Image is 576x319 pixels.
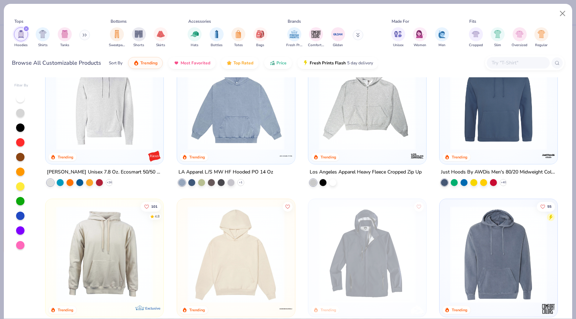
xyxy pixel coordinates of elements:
img: Hanes logo [148,149,162,163]
span: Skirts [156,43,165,48]
button: filter button [154,27,168,48]
div: LA Apparel L/S MW HF Hooded PO 14 Oz [178,168,273,177]
button: Like [537,201,555,211]
img: Gildan Image [333,29,343,40]
div: filter for Unisex [391,27,405,48]
button: filter button [512,27,527,48]
img: Women Image [416,30,424,38]
div: filter for Skirts [154,27,168,48]
span: Price [276,60,287,66]
span: Exclusive [146,306,161,311]
img: most_fav.gif [174,60,179,66]
span: Sweatpants [109,43,125,48]
span: Fresh Prints Flash [310,60,346,66]
img: Everybody World logo [279,302,293,316]
span: Unisex [393,43,403,48]
img: Slim Image [494,30,501,38]
span: Cropped [469,43,483,48]
span: Bags [256,43,264,48]
button: filter button [286,27,302,48]
button: filter button [534,27,548,48]
span: Most Favorited [181,60,210,66]
span: Comfort Colors [308,43,324,48]
button: filter button [331,27,345,48]
span: 5 day delivery [347,59,373,67]
img: Bags Image [256,30,264,38]
div: filter for Fresh Prints [286,27,302,48]
span: Totes [234,43,243,48]
div: filter for Bottles [210,27,224,48]
img: cc7ab432-f25a-40f3-be60-7822b14c0338 [315,53,419,150]
span: Shirts [38,43,48,48]
span: Women [414,43,426,48]
div: filter for Women [413,27,427,48]
div: [PERSON_NAME] Unisex 7.8 Oz. Ecosmart 50/50 Pullover Hooded Sweatshirt [47,168,162,177]
img: Shirts Image [39,30,47,38]
button: filter button [413,27,427,48]
img: Bottles Image [213,30,220,38]
div: Sort By [109,60,122,66]
img: Los Angeles Apparel logo [410,149,424,163]
button: Fresh Prints Flash5 day delivery [297,57,378,69]
button: Top Rated [221,57,259,69]
span: Shorts [133,43,144,48]
button: filter button [210,27,224,48]
img: 95c29539-1d6b-4774-a685-a70205420c1d [288,206,392,303]
div: filter for Shorts [132,27,146,48]
span: + 26 [107,180,112,185]
img: Fresh Prints Image [289,29,300,40]
div: Brands [288,18,301,24]
div: filter for Hoodies [14,27,28,48]
img: e9b0d7cb-44f9-4701-a6f3-580875907980 [419,53,523,150]
button: Close [556,7,569,20]
button: filter button [36,27,50,48]
img: Comfort Colors Image [311,29,321,40]
img: Comfort Colors logo [541,302,555,316]
img: Hoodies Image [17,30,25,38]
div: filter for Oversized [512,27,527,48]
div: 4.8 [155,214,160,219]
button: filter button [188,27,202,48]
img: Totes Image [234,30,242,38]
span: Top Rated [233,60,253,66]
span: Fresh Prints [286,43,302,48]
div: filter for Sweatpants [109,27,125,48]
div: filter for Gildan [331,27,345,48]
button: Like [414,201,424,211]
div: Bottoms [111,18,127,24]
img: 0e6f4505-4d7a-442b-8017-050ac1dcf1e4 [447,53,550,150]
button: filter button [58,27,72,48]
img: ff9285ed-6195-4d41-bd6b-4a29e0566347 [447,206,550,303]
img: 8f478216-4029-45fd-9955-0c7f7b28c4ae [52,206,156,303]
button: filter button [132,27,146,48]
div: filter for Men [435,27,449,48]
span: + 40 [501,180,506,185]
img: Unisex Image [394,30,402,38]
button: filter button [435,27,449,48]
button: filter button [469,27,483,48]
button: filter button [308,27,324,48]
img: flash.gif [303,60,308,66]
span: Oversized [512,43,527,48]
img: Just Hoods By AWDis logo [541,149,555,163]
div: filter for Totes [231,27,245,48]
img: Hats Image [191,30,199,38]
div: filter for Comfort Colors [308,27,324,48]
img: Oversized Image [515,30,524,38]
button: filter button [253,27,267,48]
span: Bottles [211,43,223,48]
div: filter for Slim [491,27,505,48]
div: Filter By [14,83,28,88]
span: Gildan [333,43,343,48]
img: trending.gif [133,60,139,66]
span: Hoodies [14,43,28,48]
span: Regular [535,43,548,48]
button: filter button [14,27,28,48]
input: Try "T-Shirt" [491,59,545,67]
span: Tanks [60,43,69,48]
img: Cropped Image [472,30,480,38]
span: + 1 [239,180,243,185]
img: f678e212-ad6b-4dc8-bce7-b7e393280f07 [315,206,419,303]
div: Browse All Customizable Products [12,59,101,67]
span: Hats [191,43,198,48]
